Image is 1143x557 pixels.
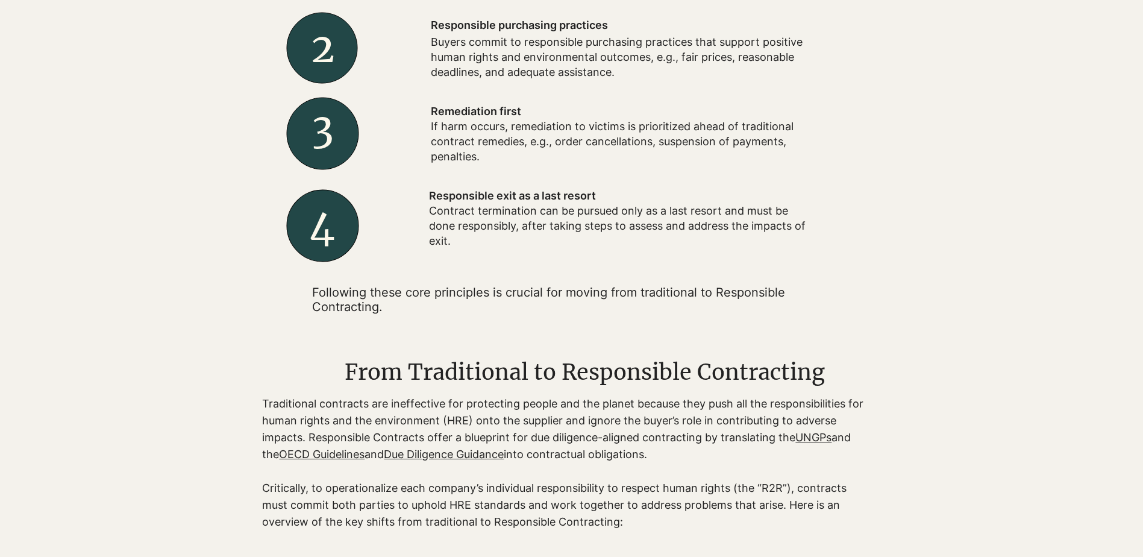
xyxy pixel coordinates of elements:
h2: 4 [280,198,365,254]
p: Traditional contracts are ineffective for protecting people and the planet because they push all ... [262,395,865,463]
p: Buyers commit to responsible purchasing practices that support positive human rights and environm... [431,34,816,80]
a: UNGPs [795,431,831,444]
span: Remediation first [431,105,521,118]
h2: 3 [281,101,365,156]
p: Contract termination can be pursued only as a last resort and must be done responsibly, after tak... [429,203,815,249]
h2: 2 [262,20,383,76]
a: Due Diligence Guidance [384,448,504,461]
span: From Traditional to Responsible Contracting [345,359,825,386]
p: Critically, to operationalize each company’s individual responsibility to respect human rights (t... [262,480,865,530]
p: If harm occurs, remediation to victims is prioritized ahead of traditional contract remedies, e.g... [431,119,816,165]
a: OECD Guidelines [279,448,365,461]
span: Responsible exit as a last resort [429,189,596,202]
span: Responsible purchasing practices [431,19,608,31]
p: ​Following these core principles is crucial for moving from traditional to Responsible Contracting. [312,285,815,314]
